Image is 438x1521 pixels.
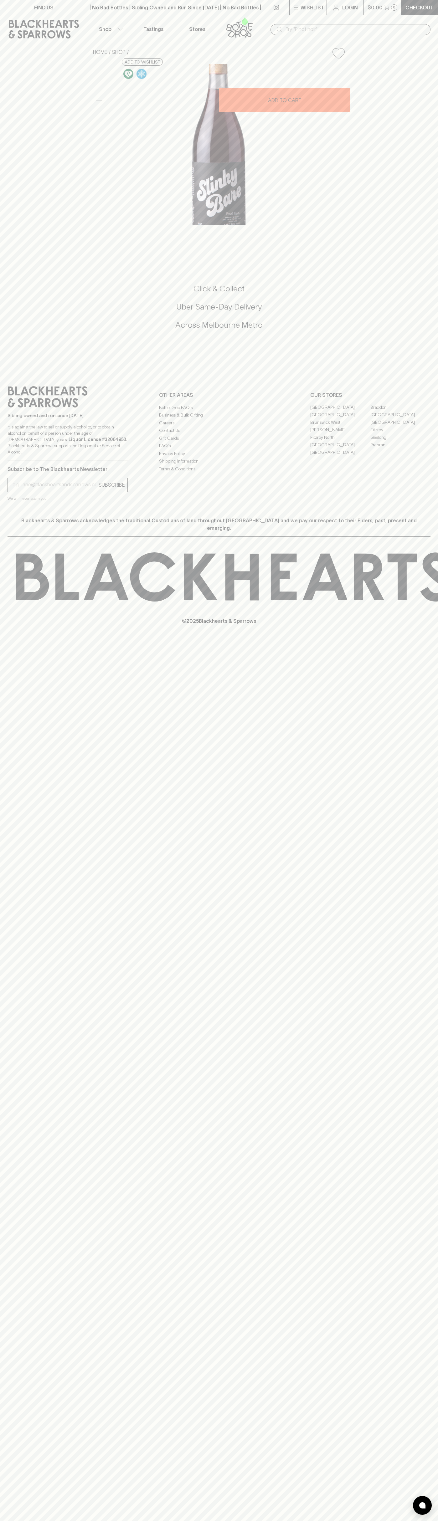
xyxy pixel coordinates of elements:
[69,437,126,442] strong: Liquor License #32064953
[370,411,430,419] a: [GEOGRAPHIC_DATA]
[88,64,350,225] img: 40506.png
[159,404,279,411] a: Bottle Drop FAQ's
[8,284,430,294] h5: Click & Collect
[159,419,279,427] a: Careers
[310,411,370,419] a: [GEOGRAPHIC_DATA]
[301,4,324,11] p: Wishlist
[370,434,430,441] a: Geelong
[368,4,383,11] p: $0.00
[99,25,111,33] p: Shop
[310,419,370,426] a: Brunswick West
[175,15,219,43] a: Stores
[159,427,279,434] a: Contact Us
[370,404,430,411] a: Braddon
[159,412,279,419] a: Business & Bulk Gifting
[419,1502,425,1508] img: bubble-icon
[123,69,133,79] img: Vegan
[8,465,128,473] p: Subscribe to The Blackhearts Newsletter
[99,481,125,489] p: SUBSCRIBE
[143,25,163,33] p: Tastings
[370,441,430,449] a: Prahran
[159,458,279,465] a: Shipping Information
[8,412,128,419] p: Sibling owned and run since [DATE]
[122,67,135,80] a: Made without the use of any animal products.
[88,15,132,43] button: Shop
[137,69,147,79] img: Chilled Red
[13,480,96,490] input: e.g. jane@blackheartsandsparrows.com.au
[12,517,426,532] p: Blackhearts & Sparrows acknowledges the traditional Custodians of land throughout [GEOGRAPHIC_DAT...
[310,426,370,434] a: [PERSON_NAME]
[286,24,425,34] input: Try "Pinot noir"
[34,4,54,11] p: FIND US
[370,426,430,434] a: Fitzroy
[159,465,279,473] a: Terms & Conditions
[8,259,430,363] div: Call to action block
[131,15,175,43] a: Tastings
[135,67,148,80] a: Wonderful as is, but a slight chill will enhance the aromatics and give it a beautiful crunch.
[330,46,347,62] button: Add to wishlist
[310,404,370,411] a: [GEOGRAPHIC_DATA]
[159,450,279,457] a: Privacy Policy
[310,449,370,456] a: [GEOGRAPHIC_DATA]
[8,302,430,312] h5: Uber Same-Day Delivery
[159,391,279,399] p: OTHER AREAS
[393,6,395,9] p: 0
[8,495,128,502] p: We will never spam you
[342,4,358,11] p: Login
[8,424,128,455] p: It is against the law to sell or supply alcohol to, or to obtain alcohol on behalf of a person un...
[93,49,107,55] a: HOME
[310,441,370,449] a: [GEOGRAPHIC_DATA]
[219,88,350,112] button: ADD TO CART
[268,96,301,104] p: ADD TO CART
[8,320,430,330] h5: Across Melbourne Metro
[310,391,430,399] p: OUR STORES
[370,419,430,426] a: [GEOGRAPHIC_DATA]
[159,442,279,450] a: FAQ's
[112,49,126,55] a: SHOP
[96,478,127,492] button: SUBSCRIBE
[189,25,205,33] p: Stores
[122,58,163,66] button: Add to wishlist
[405,4,434,11] p: Checkout
[159,434,279,442] a: Gift Cards
[310,434,370,441] a: Fitzroy North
